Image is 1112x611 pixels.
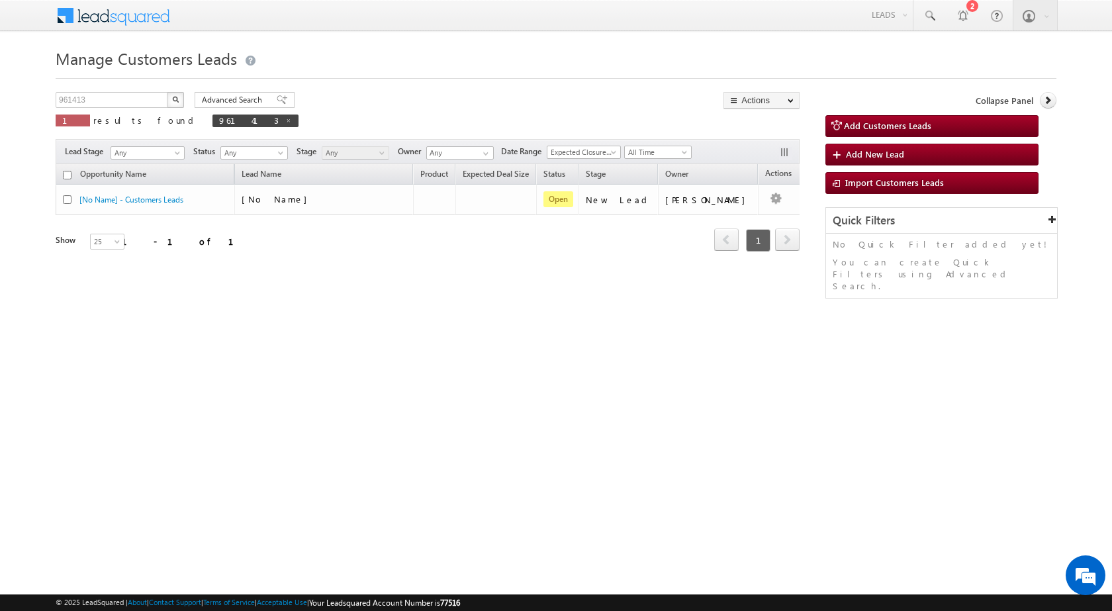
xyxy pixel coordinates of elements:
p: No Quick Filter added yet! [833,238,1050,250]
span: All Time [625,146,688,158]
img: Search [172,96,179,103]
span: Open [543,191,573,207]
span: 961413 [219,115,279,126]
span: Add New Lead [846,148,904,160]
span: Add Customers Leads [844,120,931,131]
em: Start Chat [180,408,240,426]
div: Chat with us now [69,70,222,87]
a: Stage [579,167,612,184]
span: Expected Deal Size [463,169,529,179]
span: Opportunity Name [80,169,146,179]
a: Terms of Service [203,598,255,606]
textarea: Type your message and hit 'Enter' [17,122,242,397]
button: Actions [723,92,800,109]
span: Owner [665,169,688,179]
a: Show All Items [476,147,492,160]
span: Lead Stage [65,146,109,158]
span: Stage [297,146,322,158]
a: About [128,598,147,606]
span: Status [193,146,220,158]
a: Acceptable Use [257,598,307,606]
a: Any [322,146,389,160]
span: Stage [586,169,606,179]
span: Import Customers Leads [845,177,944,188]
span: next [775,228,800,251]
span: Advanced Search [202,94,266,106]
span: Manage Customers Leads [56,48,237,69]
span: Collapse Panel [976,95,1033,107]
span: [No Name] [242,193,314,205]
div: [PERSON_NAME] [665,194,752,206]
span: Actions [759,166,798,183]
a: prev [714,230,739,251]
a: Expected Closure Date [547,146,621,159]
span: Lead Name [235,167,288,184]
input: Type to Search [426,146,494,160]
span: prev [714,228,739,251]
span: results found [93,115,199,126]
span: Expected Closure Date [547,146,616,158]
div: 1 - 1 of 1 [122,234,250,249]
a: Opportunity Name [73,167,153,184]
span: 1 [62,115,83,126]
span: 1 [746,229,770,252]
div: New Lead [586,194,652,206]
span: 77516 [440,598,460,608]
a: Contact Support [149,598,201,606]
span: Your Leadsquared Account Number is [309,598,460,608]
a: All Time [624,146,692,159]
span: Owner [398,146,426,158]
span: Any [111,147,180,159]
span: Any [322,147,385,159]
a: Status [537,167,572,184]
img: d_60004797649_company_0_60004797649 [23,70,56,87]
div: Quick Filters [826,208,1057,234]
a: [No Name] - Customers Leads [79,195,183,205]
div: Show [56,234,79,246]
a: 25 [90,234,124,250]
span: Any [221,147,284,159]
span: Date Range [501,146,547,158]
input: Check all records [63,171,71,179]
span: © 2025 LeadSquared | | | | | [56,596,460,609]
a: Expected Deal Size [456,167,535,184]
a: Any [220,146,288,160]
span: 25 [91,236,126,248]
span: Product [420,169,448,179]
div: Minimize live chat window [217,7,249,38]
p: You can create Quick Filters using Advanced Search. [833,256,1050,292]
a: next [775,230,800,251]
a: Any [111,146,185,160]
